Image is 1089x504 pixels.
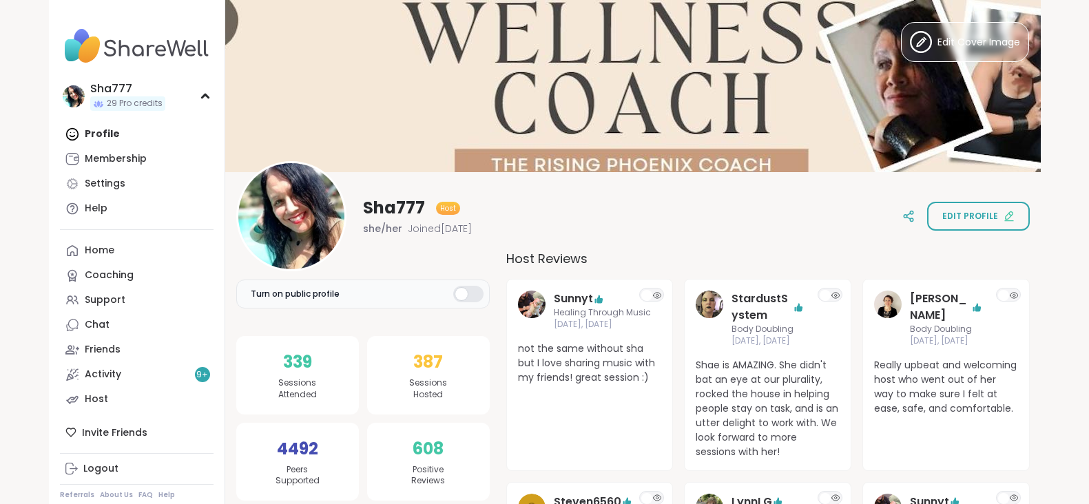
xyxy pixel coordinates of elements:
[363,222,402,235] span: she/her
[138,490,153,500] a: FAQ
[283,350,312,375] span: 339
[910,291,971,324] a: [PERSON_NAME]
[63,85,85,107] img: Sha777
[554,307,651,319] span: Healing Through Music
[278,377,317,401] span: Sessions Attended
[408,222,472,235] span: Joined [DATE]
[60,490,94,500] a: Referrals
[554,291,593,307] a: Sunnyt
[85,202,107,216] div: Help
[158,490,175,500] a: Help
[60,171,214,196] a: Settings
[910,324,982,335] span: Body Doubling
[85,269,134,282] div: Coaching
[696,291,723,347] a: StardustSystem
[554,319,651,330] span: [DATE], [DATE]
[251,288,340,300] span: Turn on public profile
[901,22,1029,62] button: Edit Cover Image
[60,196,214,221] a: Help
[440,203,456,213] span: Host
[85,343,121,357] div: Friends
[696,358,840,459] span: Shae is AMAZING. She didn't bat an eye at our plurality, rocked the house in helping people stay ...
[60,387,214,412] a: Host
[85,392,108,406] div: Host
[90,81,165,96] div: Sha777
[85,318,110,332] div: Chat
[696,291,723,318] img: StardustSystem
[874,291,902,318] img: Jenne
[518,342,662,385] span: not the same without sha but I love sharing music with my friends! great session :)
[60,147,214,171] a: Membership
[85,244,114,258] div: Home
[874,291,902,347] a: Jenne
[60,337,214,362] a: Friends
[409,377,447,401] span: Sessions Hosted
[60,420,214,445] div: Invite Friends
[60,22,214,70] img: ShareWell Nav Logo
[413,350,443,375] span: 387
[411,464,445,487] span: Positive Reviews
[927,202,1030,231] button: Edit profile
[83,462,118,476] div: Logout
[732,335,804,347] span: [DATE], [DATE]
[518,291,546,318] img: Sunnyt
[518,291,546,330] a: Sunnyt
[413,437,444,461] span: 608
[107,98,163,109] span: 29 Pro credits
[196,369,208,381] span: 9 +
[363,197,425,219] span: Sha777
[85,177,125,191] div: Settings
[85,368,121,381] div: Activity
[732,324,804,335] span: Body Doubling
[60,288,214,313] a: Support
[732,291,793,324] a: StardustSystem
[942,210,998,222] span: Edit profile
[85,152,147,166] div: Membership
[60,362,214,387] a: Activity9+
[60,313,214,337] a: Chat
[100,490,133,500] a: About Us
[85,293,125,307] div: Support
[910,335,982,347] span: [DATE], [DATE]
[238,163,344,269] img: Sha777
[60,238,214,263] a: Home
[277,437,318,461] span: 4492
[60,263,214,288] a: Coaching
[874,358,1018,416] span: Really upbeat and welcoming host who went out of her way to make sure I felt at ease, safe, and c...
[937,35,1020,50] span: Edit Cover Image
[60,456,214,481] a: Logout
[276,464,320,487] span: Peers Supported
